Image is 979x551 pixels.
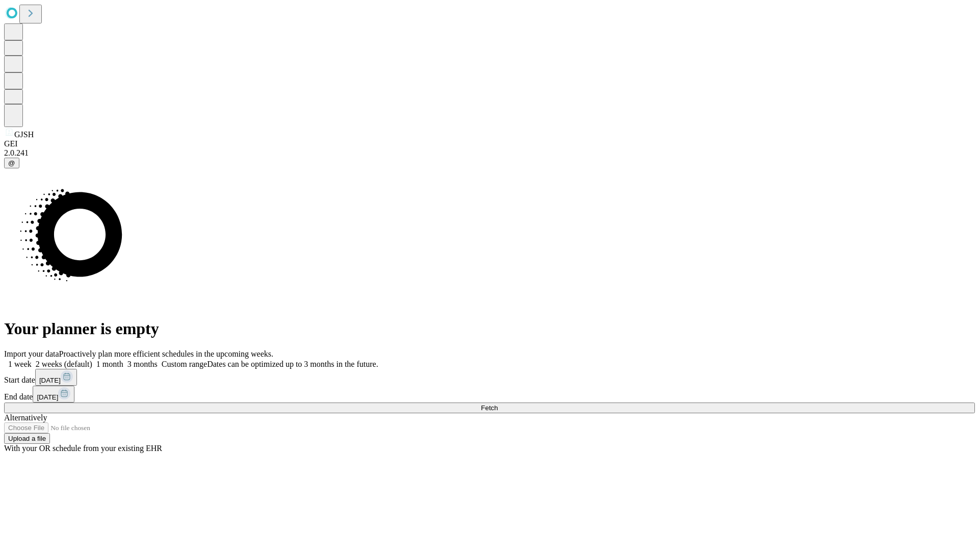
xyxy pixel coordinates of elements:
span: 3 months [127,360,158,368]
span: [DATE] [39,377,61,384]
button: Upload a file [4,433,50,444]
button: [DATE] [33,386,74,403]
span: 1 week [8,360,32,368]
div: GEI [4,139,975,148]
h1: Your planner is empty [4,319,975,338]
button: @ [4,158,19,168]
button: Fetch [4,403,975,413]
span: GJSH [14,130,34,139]
span: Fetch [481,404,498,412]
span: With your OR schedule from your existing EHR [4,444,162,453]
span: 2 weeks (default) [36,360,92,368]
span: @ [8,159,15,167]
div: Start date [4,369,975,386]
span: Alternatively [4,413,47,422]
span: Import your data [4,349,59,358]
div: End date [4,386,975,403]
span: Dates can be optimized up to 3 months in the future. [207,360,378,368]
div: 2.0.241 [4,148,975,158]
span: Custom range [162,360,207,368]
span: Proactively plan more efficient schedules in the upcoming weeks. [59,349,273,358]
span: [DATE] [37,393,58,401]
button: [DATE] [35,369,77,386]
span: 1 month [96,360,123,368]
